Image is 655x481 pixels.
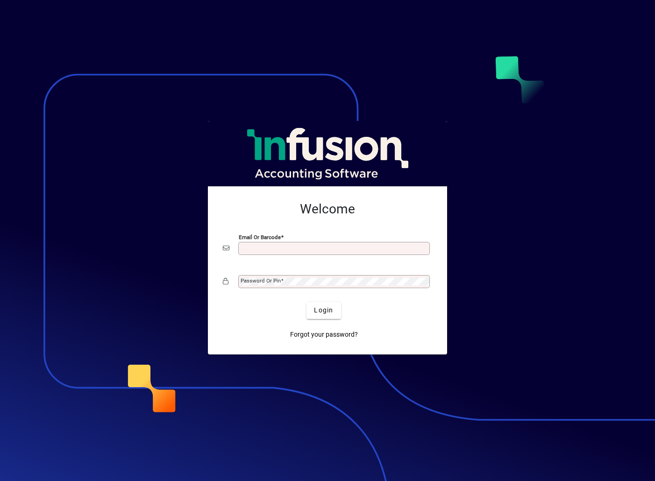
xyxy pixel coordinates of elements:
[239,233,281,240] mat-label: Email or Barcode
[286,326,362,343] a: Forgot your password?
[290,330,358,340] span: Forgot your password?
[314,305,333,315] span: Login
[223,201,432,217] h2: Welcome
[306,302,341,319] button: Login
[241,277,281,284] mat-label: Password or Pin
